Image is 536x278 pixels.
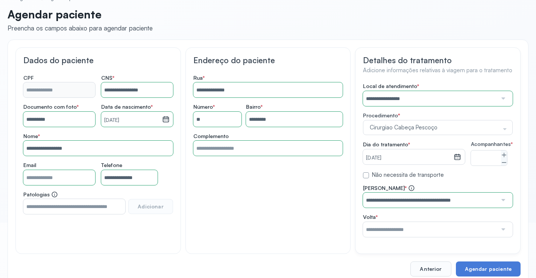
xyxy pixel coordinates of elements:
span: Complemento [193,133,229,140]
span: Bairro [246,103,263,110]
span: Procedimento [363,112,398,118]
span: Telefone [101,162,122,169]
span: [PERSON_NAME] [363,185,415,191]
span: CPF [23,74,34,81]
span: Email [23,162,36,169]
p: Agendar paciente [8,8,153,21]
small: [DATE] [366,154,451,162]
small: [DATE] [104,117,159,124]
div: Preencha os campos abaixo para agendar paciente [8,24,153,32]
span: Documento com foto [23,103,79,110]
span: Rua [193,74,205,81]
h3: Dados do paciente [23,55,173,65]
h4: Adicione informações relativas à viagem para o tratamento [363,67,513,74]
span: Nome [23,133,40,140]
span: Número [193,103,215,110]
span: Data de nascimento [101,103,153,110]
button: Adicionar [128,199,173,214]
label: Não necessita de transporte [372,172,444,179]
button: Agendar paciente [456,261,521,276]
button: Anterior [410,261,451,276]
span: Acompanhantes [471,141,513,147]
h3: Endereço do paciente [193,55,343,65]
span: Dia do tratamento [363,141,410,148]
span: Volta [363,214,378,220]
span: Patologias [23,191,58,198]
span: Local de atendimento [363,83,419,90]
span: CNS [101,74,114,81]
h3: Detalhes do tratamento [363,55,513,65]
span: Cirurgiao Cabeça Pescoço [368,124,500,131]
